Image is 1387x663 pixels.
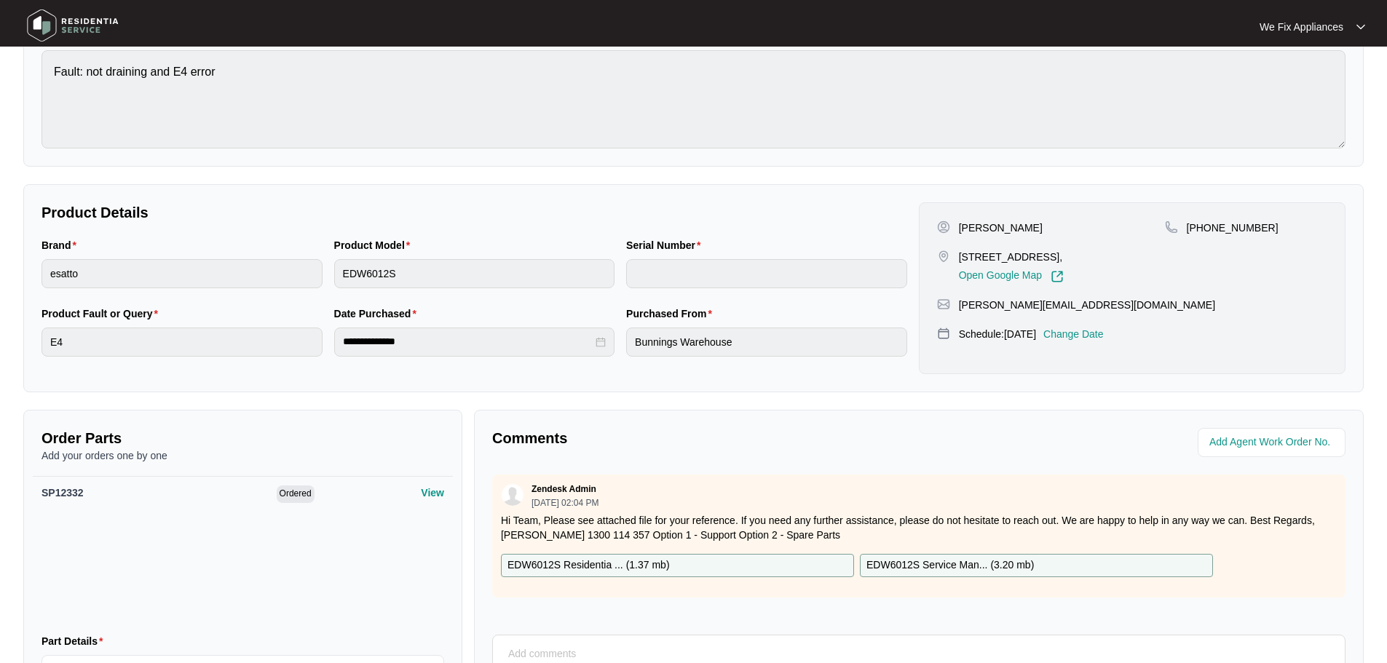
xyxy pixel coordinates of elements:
p: Add your orders one by one [42,448,444,463]
label: Date Purchased [334,306,422,321]
img: map-pin [937,298,950,311]
img: map-pin [937,250,950,263]
p: We Fix Appliances [1260,20,1343,34]
img: map-pin [1165,221,1178,234]
p: Zendesk Admin [532,483,596,495]
input: Serial Number [626,259,907,288]
p: Change Date [1043,327,1104,341]
input: Purchased From [626,327,907,357]
label: Part Details [42,634,109,648]
label: Brand [42,238,82,253]
p: Comments [492,428,909,448]
img: dropdown arrow [1356,23,1365,31]
input: Product Model [334,259,615,288]
input: Add Agent Work Order No. [1209,434,1337,451]
label: Serial Number [626,238,706,253]
img: user.svg [502,484,523,506]
textarea: Fault: not draining and E4 error [42,50,1345,148]
input: Brand [42,259,323,288]
a: Open Google Map [959,270,1064,283]
p: [STREET_ADDRESS], [959,250,1064,264]
img: user-pin [937,221,950,234]
p: Product Details [42,202,907,223]
label: Product Model [334,238,416,253]
p: Schedule: [DATE] [959,327,1036,341]
p: View [421,485,444,500]
p: EDW6012S Service Man... ( 3.20 mb ) [866,557,1034,573]
label: Product Fault or Query [42,306,164,321]
p: EDW6012S Residentia ... ( 1.37 mb ) [507,557,670,573]
p: [PHONE_NUMBER] [1187,221,1279,235]
p: [PERSON_NAME] [959,221,1043,235]
img: Link-External [1051,270,1064,283]
input: Date Purchased [343,334,593,349]
img: map-pin [937,327,950,340]
p: Order Parts [42,428,444,448]
span: Ordered [277,485,315,503]
span: SP12332 [42,487,84,499]
input: Product Fault or Query [42,327,323,357]
p: [PERSON_NAME][EMAIL_ADDRESS][DOMAIN_NAME] [959,298,1215,312]
p: Hi Team, Please see attached file for your reference. If you need any further assistance, please ... [501,513,1337,542]
img: residentia service logo [22,4,124,47]
label: Purchased From [626,306,718,321]
p: [DATE] 02:04 PM [532,499,598,507]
